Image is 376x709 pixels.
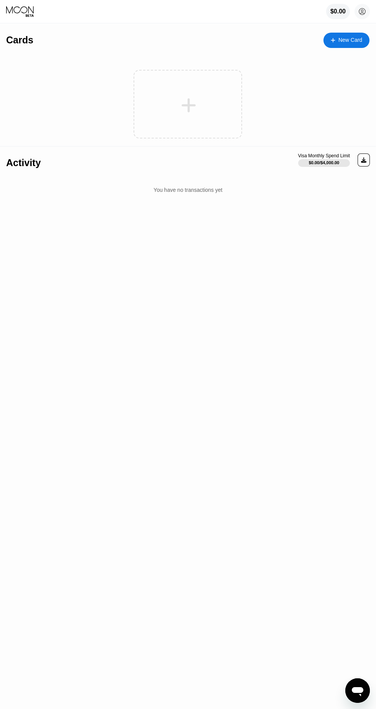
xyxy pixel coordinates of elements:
div: Visa Monthly Spend Limit$0.00/$4,000.00 [298,153,350,167]
div: $0.00 [326,4,350,19]
div: Activity [6,157,41,168]
iframe: Button to launch messaging window [345,678,370,703]
div: $0.00 [330,8,346,15]
div: Cards [6,35,33,46]
div: Visa Monthly Spend Limit [298,153,350,158]
div: New Card [323,33,369,48]
div: You have no transactions yet [6,179,370,201]
div: New Card [338,37,362,43]
div: $0.00 / $4,000.00 [309,160,340,165]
